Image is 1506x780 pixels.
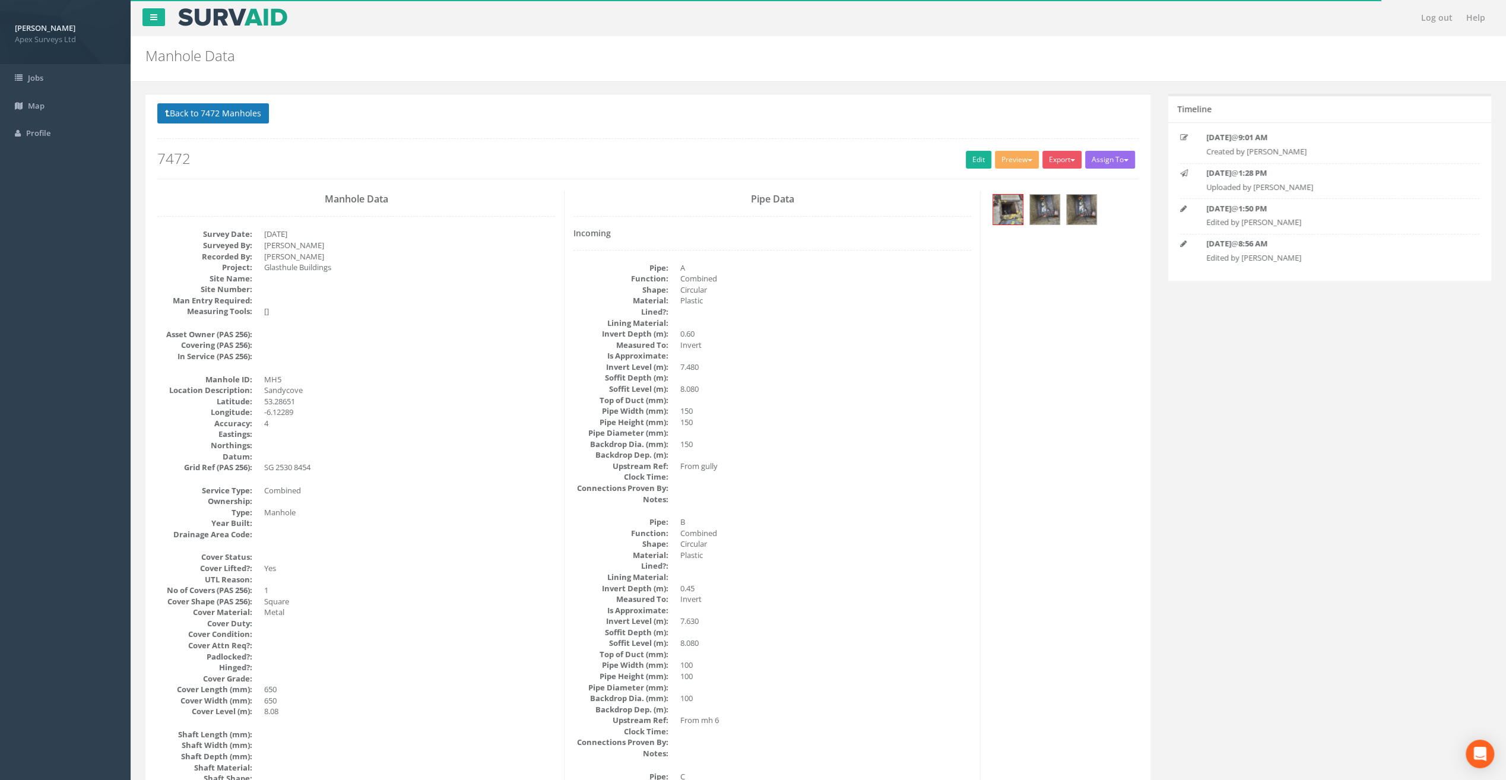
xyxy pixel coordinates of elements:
dt: Cover Condition: [157,629,252,640]
dt: Clock Time: [573,726,668,737]
dt: Datum: [157,451,252,462]
dt: Material: [573,295,668,306]
dt: Cover Duty: [157,618,252,629]
p: @ [1206,167,1453,179]
strong: [PERSON_NAME] [15,23,75,33]
dt: UTL Reason: [157,574,252,585]
button: Export [1042,151,1082,169]
strong: [DATE] [1206,203,1231,214]
dt: Asset Owner (PAS 256): [157,329,252,340]
dt: Cover Attn Req?: [157,640,252,651]
strong: [DATE] [1206,238,1231,249]
dt: Top of Duct (mm): [573,395,668,406]
strong: 9:01 AM [1238,132,1267,142]
dt: Lined?: [573,560,668,572]
dd: Invert [680,340,971,351]
dd: 8.08 [264,706,555,717]
dt: Upstream Ref: [573,461,668,472]
dt: Soffit Level (m): [573,638,668,649]
dt: Soffit Depth (m): [573,372,668,383]
dt: Padlocked?: [157,651,252,662]
button: Preview [995,151,1039,169]
dt: Location Description: [157,385,252,396]
dd: 7.480 [680,362,971,373]
div: Open Intercom Messenger [1466,740,1494,768]
dt: Shaft Material: [157,762,252,773]
dt: Top of Duct (mm): [573,649,668,660]
span: Profile [26,128,50,138]
dd: 7.630 [680,616,971,627]
img: 58883319-8309-bc77-f505-3b84c849d89e_a626c6eb-9d5e-5247-d493-66eb11f6c0db_thumb.jpg [1030,195,1060,224]
dd: Circular [680,284,971,296]
dd: MH5 [264,374,555,385]
dd: From mh 6 [680,715,971,726]
dt: Upstream Ref: [573,715,668,726]
dd: [] [264,306,555,317]
dd: From gully [680,461,971,472]
dt: Soffit Depth (m): [573,627,668,638]
dd: -6.12289 [264,407,555,418]
dd: 8.080 [680,383,971,395]
dd: SG 2530 8454 [264,462,555,473]
dt: Survey Date: [157,229,252,240]
p: Edited by [PERSON_NAME] [1206,252,1453,264]
dd: 53.28651 [264,396,555,407]
dt: Drainage Area Code: [157,529,252,540]
dt: Invert Depth (m): [573,583,668,594]
dt: Pipe Height (mm): [573,417,668,428]
dd: [PERSON_NAME] [264,240,555,251]
dd: Glasthule Buildings [264,262,555,273]
dd: 150 [680,439,971,450]
dd: Metal [264,607,555,618]
dt: Lining Material: [573,318,668,329]
h2: Manhole Data [145,48,1264,64]
strong: 1:28 PM [1238,167,1267,178]
p: @ [1206,203,1453,214]
dt: Man Entry Required: [157,295,252,306]
dt: Grid Ref (PAS 256): [157,462,252,473]
dt: Lining Material: [573,572,668,583]
dt: Latitude: [157,396,252,407]
span: Map [28,100,45,111]
dt: Backdrop Dia. (mm): [573,439,668,450]
dt: Is Approximate: [573,350,668,362]
h3: Pipe Data [573,194,971,205]
dd: 8.080 [680,638,971,649]
dt: Surveyed By: [157,240,252,251]
dt: Connections Proven By: [573,483,668,494]
dt: Recorded By: [157,251,252,262]
dt: Cover Length (mm): [157,684,252,695]
strong: [DATE] [1206,167,1231,178]
button: Assign To [1085,151,1135,169]
dd: Combined [680,273,971,284]
p: Created by [PERSON_NAME] [1206,146,1453,157]
dt: Ownership: [157,496,252,507]
dd: Manhole [264,507,555,518]
dt: Backdrop Dep. (m): [573,449,668,461]
h3: Manhole Data [157,194,555,205]
p: @ [1206,132,1453,143]
dt: Measured To: [573,594,668,605]
dt: Pipe Diameter (mm): [573,427,668,439]
button: Back to 7472 Manholes [157,103,269,123]
dt: Pipe Width (mm): [573,405,668,417]
dt: Site Name: [157,273,252,284]
dd: 100 [680,693,971,704]
dt: Covering (PAS 256): [157,340,252,351]
dt: Invert Level (m): [573,616,668,627]
dt: Pipe Width (mm): [573,659,668,671]
dt: Clock Time: [573,471,668,483]
dt: Lined?: [573,306,668,318]
dt: Notes: [573,748,668,759]
dd: 1 [264,585,555,596]
span: Apex Surveys Ltd [15,34,116,45]
dd: Invert [680,594,971,605]
dt: Pipe Height (mm): [573,671,668,682]
h5: Timeline [1177,104,1212,113]
dd: 100 [680,671,971,682]
dt: Measured To: [573,340,668,351]
dd: Plastic [680,295,971,306]
dt: Material: [573,550,668,561]
dt: Longitude: [157,407,252,418]
dt: Shaft Length (mm): [157,729,252,740]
